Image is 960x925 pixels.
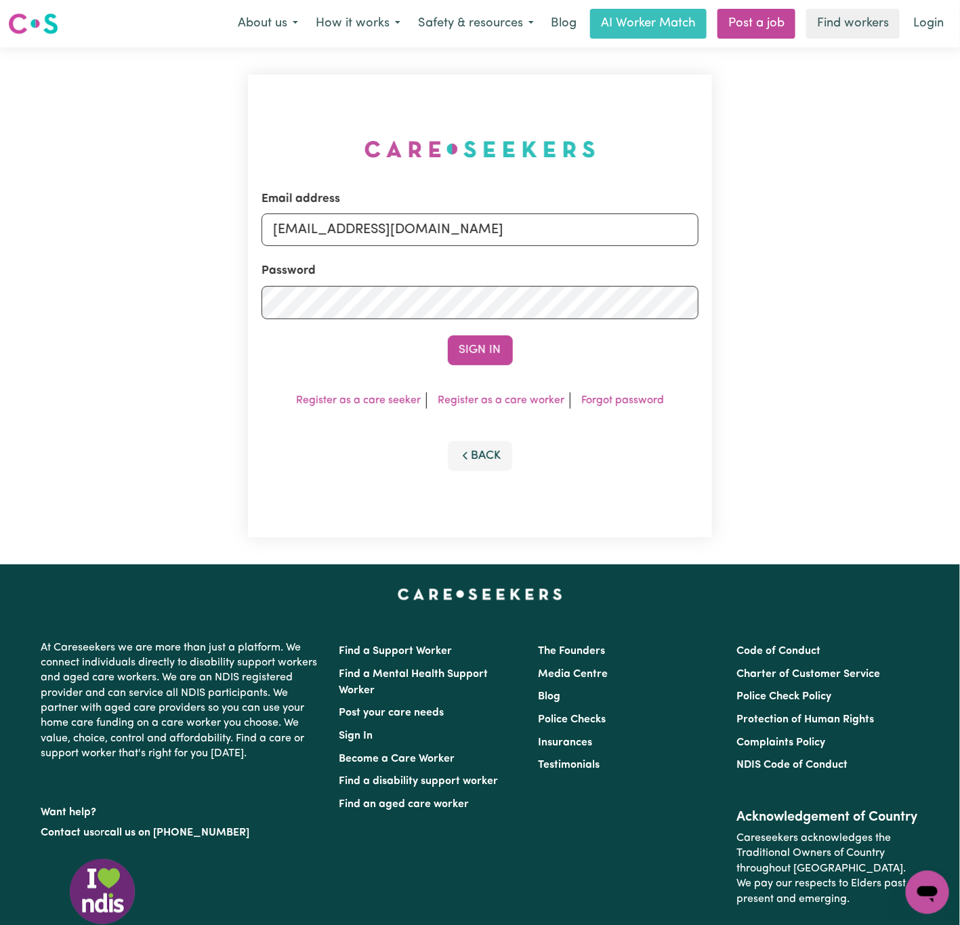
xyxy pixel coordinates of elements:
p: Want help? [41,800,323,820]
input: Email address [262,213,698,246]
a: Blog [543,9,585,39]
a: Find a disability support worker [339,776,499,787]
a: Police Check Policy [736,691,831,702]
a: Careseekers home page [398,589,562,600]
a: Register as a care seeker [296,395,421,406]
a: Find a Support Worker [339,646,453,657]
a: Post your care needs [339,707,444,718]
a: Find a Mental Health Support Worker [339,669,488,696]
a: The Founders [538,646,605,657]
a: Sign In [339,731,373,741]
a: Blog [538,691,560,702]
a: NDIS Code of Conduct [736,760,848,770]
a: call us on [PHONE_NUMBER] [105,827,250,838]
p: At Careseekers we are more than just a platform. We connect individuals directly to disability su... [41,635,323,767]
a: Login [905,9,952,39]
a: Charter of Customer Service [736,669,880,680]
label: Password [262,262,316,280]
iframe: Button to launch messaging window [906,871,949,914]
a: Post a job [717,9,795,39]
p: or [41,820,323,846]
a: Become a Care Worker [339,754,455,764]
a: AI Worker Match [590,9,707,39]
img: Careseekers logo [8,12,58,36]
a: Forgot password [581,395,664,406]
a: Register as a care worker [438,395,564,406]
button: Back [448,441,513,471]
a: Testimonials [538,760,600,770]
a: Contact us [41,827,95,838]
a: Code of Conduct [736,646,820,657]
label: Email address [262,190,340,208]
a: Find an aged care worker [339,799,469,810]
button: Sign In [448,335,513,365]
a: Media Centre [538,669,608,680]
p: Careseekers acknowledges the Traditional Owners of Country throughout [GEOGRAPHIC_DATA]. We pay o... [736,825,919,912]
a: Find workers [806,9,900,39]
a: Careseekers logo [8,8,58,39]
button: About us [229,9,307,38]
a: Police Checks [538,714,606,725]
a: Complaints Policy [736,737,825,748]
a: Insurances [538,737,592,748]
button: Safety & resources [409,9,543,38]
button: How it works [307,9,409,38]
a: Protection of Human Rights [736,714,874,725]
h2: Acknowledgement of Country [736,809,919,825]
